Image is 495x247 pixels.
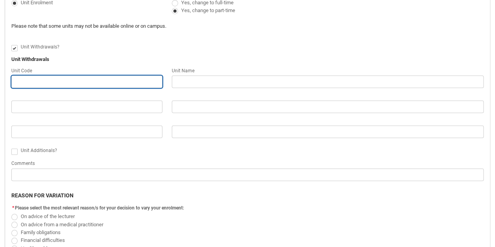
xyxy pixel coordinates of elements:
span: Financial difficulties [21,237,65,243]
abbr: required [12,205,14,211]
b: Unit Withdrawals [11,56,49,62]
span: Unit Additionals? [21,148,57,153]
span: Comments [11,161,35,166]
p: Please note that some units may not be available online or on campus. [11,22,363,30]
span: Unit Withdrawals? [21,44,59,50]
span: Please select the most relevant reason/s for your decision to vary your enrolment: [15,205,184,211]
b: REASON FOR VARIATION [11,192,74,199]
span: On advice from a medical practitioner [21,222,103,227]
span: Unit Code [11,68,32,73]
span: Family obligations [21,229,61,235]
span: Unit Name [172,68,194,73]
span: On advice of the lecturer [21,213,75,219]
span: Yes, change to part-time [181,7,235,13]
